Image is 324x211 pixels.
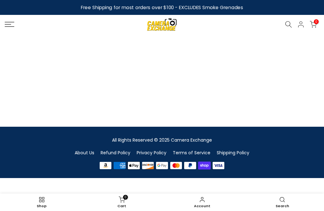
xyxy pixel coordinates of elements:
img: american express [113,161,127,170]
img: visa [211,161,226,170]
a: Shipping Policy [217,150,249,156]
a: Account [162,195,242,209]
span: Shop [5,204,79,208]
span: 0 [314,19,319,24]
a: About Us [75,150,94,156]
span: Search [246,204,320,208]
img: master [169,161,183,170]
a: 0 [310,21,317,28]
img: google pay [155,161,169,170]
a: Search [242,195,323,209]
img: shopify pay [197,161,211,170]
span: 0 [123,195,128,200]
a: Shop [2,195,82,209]
span: Account [165,204,239,208]
img: amazon payments [98,161,113,170]
a: Privacy Policy [137,150,166,156]
a: 0 Cart [82,195,162,209]
img: apple pay [127,161,141,170]
span: Cart [85,204,159,208]
img: paypal [183,161,197,170]
a: Refund Policy [101,150,130,156]
strong: Free Shipping for most orders over $100 - EXCLUDES Smoke Grenades [81,4,243,11]
img: discover [141,161,155,170]
div: All Rights Reserved © 2025 Camera Exchange [5,136,319,144]
a: Terms of Service [173,150,210,156]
